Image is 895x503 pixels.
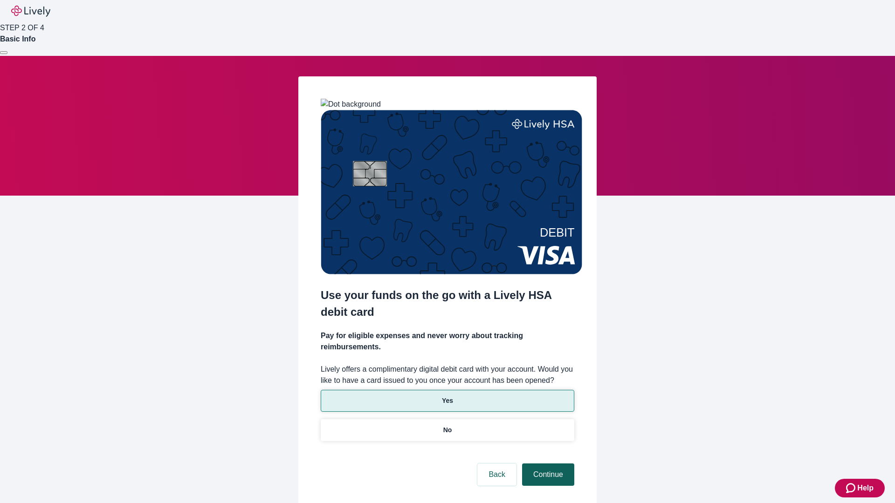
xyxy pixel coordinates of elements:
[321,287,574,320] h2: Use your funds on the go with a Lively HSA debit card
[835,479,885,497] button: Zendesk support iconHelp
[321,364,574,386] label: Lively offers a complimentary digital debit card with your account. Would you like to have a card...
[321,419,574,441] button: No
[522,463,574,486] button: Continue
[321,330,574,353] h4: Pay for eligible expenses and never worry about tracking reimbursements.
[442,396,453,406] p: Yes
[857,483,874,494] span: Help
[321,390,574,412] button: Yes
[321,99,381,110] img: Dot background
[477,463,516,486] button: Back
[846,483,857,494] svg: Zendesk support icon
[443,425,452,435] p: No
[321,110,582,274] img: Debit card
[11,6,50,17] img: Lively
